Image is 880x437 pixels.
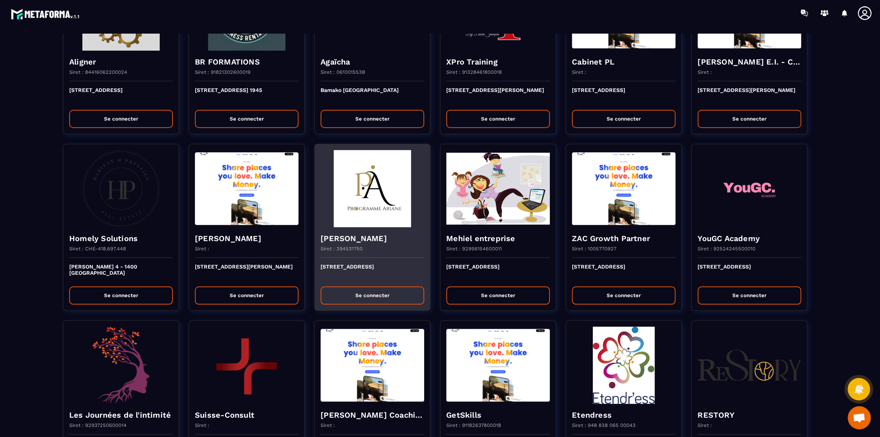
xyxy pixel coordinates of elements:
[69,110,173,128] button: Se connecter
[195,233,298,244] h4: [PERSON_NAME]
[321,69,365,75] p: Siret : 061001553B
[572,264,675,281] p: [STREET_ADDRESS]
[321,87,424,104] p: Bamako [GEOGRAPHIC_DATA]
[572,422,636,428] p: Siret : 948 838 065 00043
[572,233,675,244] h4: ZAC Growth Partner
[698,264,801,281] p: [STREET_ADDRESS]
[698,150,801,227] img: funnel-background
[572,110,675,128] button: Se connecter
[446,326,550,404] img: funnel-background
[321,150,424,227] img: funnel-background
[446,56,550,67] h4: XPro Training
[698,286,801,304] button: Se connecter
[69,87,173,104] p: [STREET_ADDRESS]
[321,422,335,428] p: Siret :
[69,410,173,420] h4: Les Journées de l'intimité
[195,56,298,67] h4: BR FORMATIONS
[195,246,209,252] p: Siret :
[69,264,173,281] p: [PERSON_NAME] 4 - 1400 [GEOGRAPHIC_DATA]
[195,69,251,75] p: Siret : 91821302600019
[572,150,675,227] img: funnel-background
[698,56,801,67] h4: [PERSON_NAME] E.I. - Cabinet Aequivalens
[195,110,298,128] button: Se connecter
[572,286,675,304] button: Se connecter
[195,410,298,420] h4: Suisse-Consult
[446,410,550,420] h4: GetSkills
[195,326,298,404] img: funnel-background
[446,233,550,244] h4: Mehiel entreprise
[69,246,126,252] p: Siret : CHE-418.697.448
[698,233,801,244] h4: YouGC Academy
[69,150,173,227] img: funnel-background
[698,87,801,104] p: [STREET_ADDRESS][PERSON_NAME]
[321,264,424,281] p: [STREET_ADDRESS]
[572,326,675,404] img: funnel-background
[321,110,424,128] button: Se connecter
[446,264,550,281] p: [STREET_ADDRESS]
[572,410,675,420] h4: Etendress
[195,264,298,281] p: [STREET_ADDRESS][PERSON_NAME]
[446,286,550,304] button: Se connecter
[698,410,801,420] h4: RESTORY
[321,410,424,420] h4: [PERSON_NAME] Coaching & Development
[698,326,801,404] img: funnel-background
[69,69,127,75] p: Siret : 84416062200024
[69,422,126,428] p: Siret : 92937250600014
[195,286,298,304] button: Se connecter
[698,69,712,75] p: Siret :
[321,286,424,304] button: Se connecter
[195,422,209,428] p: Siret :
[446,110,550,128] button: Se connecter
[321,246,363,252] p: Siret : 394531750
[69,233,173,244] h4: Homely Solutions
[195,87,298,104] p: [STREET_ADDRESS] 1945
[321,326,424,404] img: funnel-background
[321,233,424,244] h4: [PERSON_NAME]
[446,246,502,252] p: Siret : 92956154600011
[572,87,675,104] p: [STREET_ADDRESS]
[698,422,712,428] p: Siret :
[11,7,80,21] img: logo
[572,56,675,67] h4: Cabinet PL
[698,246,756,252] p: Siret : 92524245500010
[572,246,616,252] p: Siret : 1005770927
[848,406,871,429] a: Mở cuộc trò chuyện
[698,110,801,128] button: Se connecter
[572,69,586,75] p: Siret :
[446,69,502,75] p: Siret : 91328461800018
[69,286,173,304] button: Se connecter
[446,422,501,428] p: Siret : 91182637800018
[321,56,424,67] h4: Agaïcha
[195,150,298,227] img: funnel-background
[446,150,550,227] img: funnel-background
[446,87,550,104] p: [STREET_ADDRESS][PERSON_NAME]
[69,326,173,404] img: funnel-background
[69,56,173,67] h4: Aligner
